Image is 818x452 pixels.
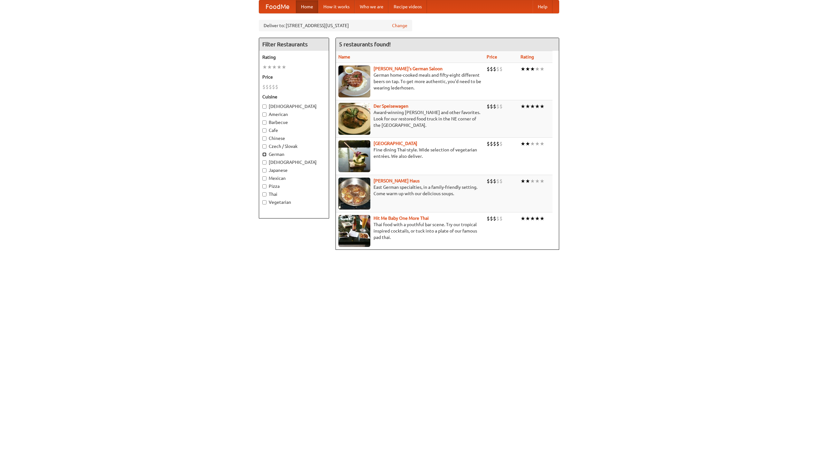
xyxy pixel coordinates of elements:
li: ★ [540,65,544,73]
img: babythai.jpg [338,215,370,247]
input: Vegetarian [262,200,266,204]
li: $ [499,103,503,110]
a: FoodMe [259,0,296,13]
li: $ [496,103,499,110]
a: Help [533,0,552,13]
li: ★ [262,64,267,71]
li: ★ [521,65,525,73]
input: German [262,152,266,157]
label: Barbecue [262,119,326,126]
input: Czech / Slovak [262,144,266,149]
a: Change [392,22,407,29]
li: ★ [535,215,540,222]
div: Deliver to: [STREET_ADDRESS][US_STATE] [259,20,412,31]
li: ★ [267,64,272,71]
label: German [262,151,326,157]
li: $ [490,178,493,185]
li: $ [490,103,493,110]
p: Award-winning [PERSON_NAME] and other favorites. Look for our restored food truck in the NE corne... [338,109,482,128]
p: Thai food with a youthful bar scene. Try our tropical inspired cocktails, or tuck into a plate of... [338,221,482,241]
li: ★ [530,140,535,147]
h5: Cuisine [262,94,326,100]
li: ★ [282,64,286,71]
li: ★ [525,65,530,73]
li: $ [266,83,269,90]
input: [DEMOGRAPHIC_DATA] [262,160,266,165]
a: Home [296,0,318,13]
a: [PERSON_NAME]'s German Saloon [374,66,443,71]
input: American [262,112,266,117]
li: ★ [525,140,530,147]
a: Recipe videos [389,0,427,13]
img: kohlhaus.jpg [338,178,370,210]
li: ★ [530,215,535,222]
a: Der Speisewagen [374,103,408,109]
label: Cafe [262,127,326,134]
li: $ [487,103,490,110]
li: ★ [521,178,525,185]
label: Czech / Slovak [262,143,326,149]
a: Hit Me Baby One More Thai [374,216,429,221]
li: $ [493,140,496,147]
li: $ [493,65,496,73]
li: $ [490,215,493,222]
li: $ [487,140,490,147]
li: $ [487,178,490,185]
li: $ [487,65,490,73]
li: ★ [535,178,540,185]
li: ★ [535,65,540,73]
label: Vegetarian [262,199,326,205]
label: American [262,111,326,118]
input: Barbecue [262,120,266,125]
li: ★ [521,103,525,110]
li: ★ [521,215,525,222]
li: ★ [535,103,540,110]
a: Price [487,54,497,59]
li: ★ [521,140,525,147]
li: $ [493,178,496,185]
li: ★ [525,215,530,222]
li: ★ [525,103,530,110]
label: Thai [262,191,326,197]
li: ★ [525,178,530,185]
label: Chinese [262,135,326,142]
p: Fine dining Thai-style. Wide selection of vegetarian entrées. We also deliver. [338,147,482,159]
h5: Rating [262,54,326,60]
label: Pizza [262,183,326,189]
input: Pizza [262,184,266,188]
img: speisewagen.jpg [338,103,370,135]
h4: Filter Restaurants [259,38,329,51]
a: Who we are [355,0,389,13]
li: ★ [272,64,277,71]
li: $ [275,83,278,90]
li: $ [496,215,499,222]
li: ★ [540,215,544,222]
li: ★ [540,178,544,185]
a: Name [338,54,350,59]
li: $ [269,83,272,90]
img: satay.jpg [338,140,370,172]
li: ★ [530,178,535,185]
li: $ [496,65,499,73]
li: $ [499,140,503,147]
input: [DEMOGRAPHIC_DATA] [262,104,266,109]
li: $ [262,83,266,90]
input: Japanese [262,168,266,172]
li: $ [272,83,275,90]
li: $ [487,215,490,222]
a: [PERSON_NAME] Haus [374,178,420,183]
input: Thai [262,192,266,196]
img: esthers.jpg [338,65,370,97]
a: How it works [318,0,355,13]
li: ★ [277,64,282,71]
ng-pluralize: 5 restaurants found! [339,41,391,47]
b: [GEOGRAPHIC_DATA] [374,141,417,146]
li: ★ [530,103,535,110]
label: [DEMOGRAPHIC_DATA] [262,159,326,165]
li: $ [490,140,493,147]
li: ★ [535,140,540,147]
